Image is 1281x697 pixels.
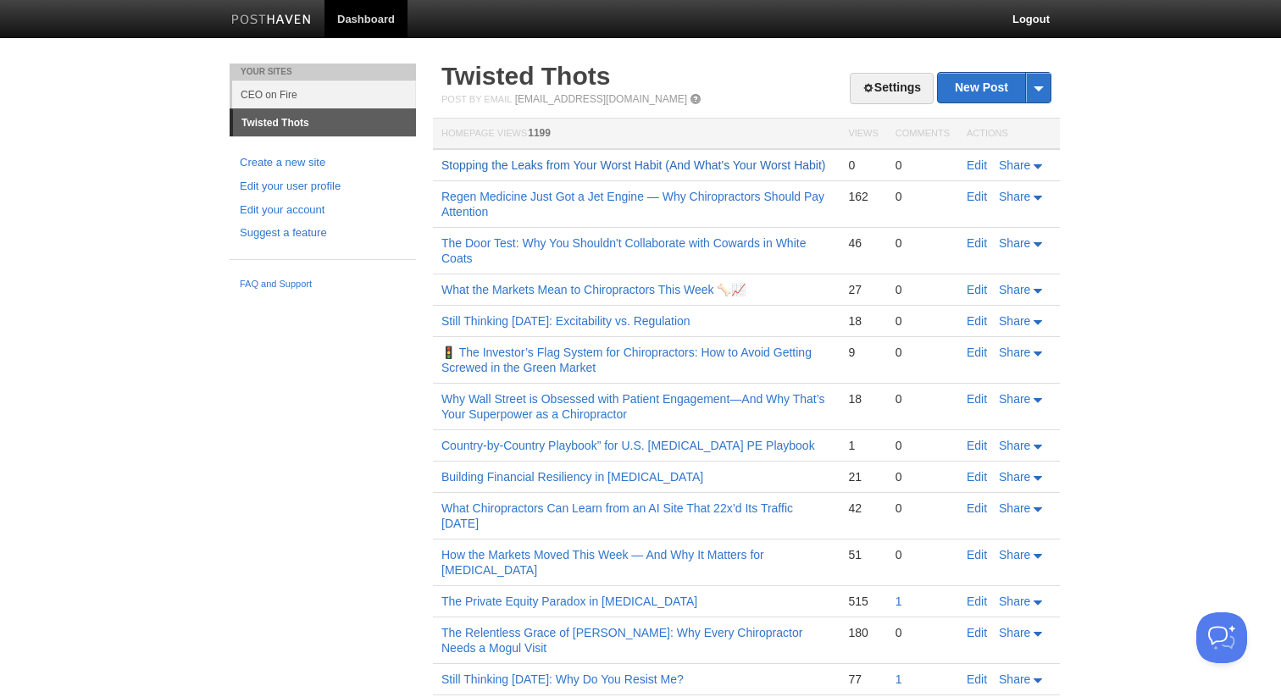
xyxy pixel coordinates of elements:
a: Edit [967,439,987,452]
div: 18 [848,313,878,329]
div: 0 [896,282,950,297]
a: Country-by-Country Playbook” for U.S. [MEDICAL_DATA] PE Playbook [441,439,815,452]
a: Building Financial Resiliency in [MEDICAL_DATA] [441,470,703,484]
th: Views [840,119,886,150]
div: 46 [848,235,878,251]
span: Share [999,439,1030,452]
img: Posthaven-bar [231,14,312,27]
a: Edit [967,314,987,328]
a: Edit [967,595,987,608]
div: 0 [896,345,950,360]
a: Edit [967,236,987,250]
a: Edit your account [240,202,406,219]
div: 0 [896,469,950,484]
div: 0 [896,235,950,251]
div: 0 [848,158,878,173]
a: The Relentless Grace of [PERSON_NAME]: Why Every Chiropractor Needs a Mogul Visit [441,626,802,655]
span: Share [999,236,1030,250]
a: Stopping the Leaks from Your Worst Habit (And What's Your Worst Habit) [441,158,826,172]
div: 0 [896,158,950,173]
a: The Door Test: Why You Shouldn't Collaborate with Cowards in White Coats [441,236,806,265]
th: Comments [887,119,958,150]
span: Share [999,548,1030,561]
div: 21 [848,469,878,484]
a: Still Thinking [DATE]: Excitability vs. Regulation [441,314,690,328]
a: Twisted Thots [441,62,610,90]
a: Edit [967,190,987,203]
span: Share [999,283,1030,296]
span: 1199 [528,127,551,139]
a: Edit [967,283,987,296]
span: Post by Email [441,94,512,104]
div: 42 [848,501,878,516]
span: Share [999,501,1030,515]
a: Edit [967,501,987,515]
a: The Private Equity Paradox in [MEDICAL_DATA] [441,595,697,608]
a: How the Markets Moved This Week — And Why It Matters for [MEDICAL_DATA] [441,548,764,577]
div: 1 [848,438,878,453]
span: Share [999,158,1030,172]
div: 18 [848,391,878,407]
span: Share [999,190,1030,203]
a: Why Wall Street is Obsessed with Patient Engagement—And Why That’s Your Superpower as a Chiropractor [441,392,825,421]
a: Edit [967,672,987,686]
div: 162 [848,189,878,204]
a: What the Markets Mean to Chiropractors This Week 🦴📈 [441,283,746,296]
div: 0 [896,438,950,453]
div: 27 [848,282,878,297]
div: 0 [896,625,950,640]
a: Create a new site [240,154,406,172]
div: 0 [896,189,950,204]
a: Settings [850,73,934,104]
a: Twisted Thots [233,109,416,136]
div: 9 [848,345,878,360]
span: Share [999,346,1030,359]
a: Edit [967,158,987,172]
div: 180 [848,625,878,640]
div: 51 [848,547,878,562]
th: Actions [958,119,1060,150]
a: Edit [967,470,987,484]
a: 1 [896,672,902,686]
a: 🚦 The Investor’s Flag System for Chiropractors: How to Avoid Getting Screwed in the Green Market [441,346,812,374]
span: Share [999,314,1030,328]
a: [EMAIL_ADDRESS][DOMAIN_NAME] [515,93,687,105]
a: Still Thinking [DATE]: Why Do You Resist Me? [441,672,684,686]
span: Share [999,672,1030,686]
a: Suggest a feature [240,224,406,242]
a: Edit your user profile [240,178,406,196]
a: Regen Medicine Just Got a Jet Engine — Why Chiropractors Should Pay Attention [441,190,824,219]
th: Homepage Views [433,119,840,150]
a: New Post [938,73,1051,102]
a: FAQ and Support [240,277,406,292]
a: CEO on Fire [232,80,416,108]
a: Edit [967,626,987,639]
div: 77 [848,672,878,687]
a: What Chiropractors Can Learn from an AI Site That 22x’d Its Traffic [DATE] [441,501,793,530]
div: 0 [896,391,950,407]
a: Edit [967,346,987,359]
span: Share [999,392,1030,406]
div: 0 [896,547,950,562]
li: Your Sites [230,64,416,80]
a: Edit [967,392,987,406]
div: 0 [896,501,950,516]
span: Share [999,626,1030,639]
div: 0 [896,313,950,329]
div: 515 [848,594,878,609]
span: Share [999,470,1030,484]
span: Share [999,595,1030,608]
a: Edit [967,548,987,561]
iframe: Help Scout Beacon - Open [1196,612,1247,663]
a: 1 [896,595,902,608]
